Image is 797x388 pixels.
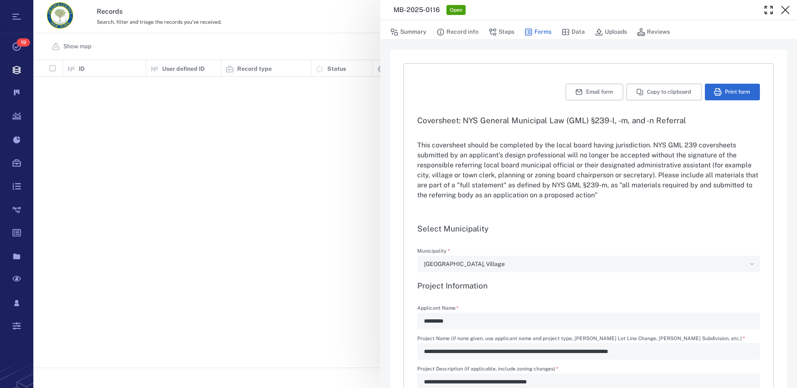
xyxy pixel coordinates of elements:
[417,336,760,343] label: Project Name (if none given, use applicant name and project type, [PERSON_NAME] Lot Line Change, ...
[489,24,514,40] button: Steps
[417,306,760,313] label: Applicant Name
[705,84,760,100] button: Print form
[417,249,760,256] label: Municipality
[417,313,760,329] div: Applicant Name
[561,24,585,40] button: Data
[417,281,760,291] h3: Project Information
[393,5,440,15] h3: MB-2025-0116
[417,140,760,200] p: This coversheet should be completed by the local board having jurisdiction. NYS GML 239 covershee...
[436,24,479,40] button: Record info
[390,24,426,40] button: Summary
[424,259,747,269] div: [GEOGRAPHIC_DATA], Village
[74,6,91,13] span: Help
[417,224,760,234] h3: Select Municipality
[760,2,777,18] button: Toggle Fullscreen
[417,256,760,272] div: Municipality
[637,24,670,40] button: Reviews
[17,38,30,47] span: 19
[566,84,623,100] button: Email form
[627,84,702,100] button: Copy to clipboard
[524,24,551,40] button: Forms
[417,366,760,373] label: Project Description (if applicable, include zoning changes)
[417,343,760,360] div: Project Name (if none given, use applicant name and project type, e.g. Smith Lot Line Change, Jon...
[448,7,464,14] span: Open
[777,2,794,18] button: Close
[595,24,627,40] button: Uploads
[417,115,760,125] h3: Coversheet: NYS General Municipal Law (GML) §239-l, -m, and -n Referral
